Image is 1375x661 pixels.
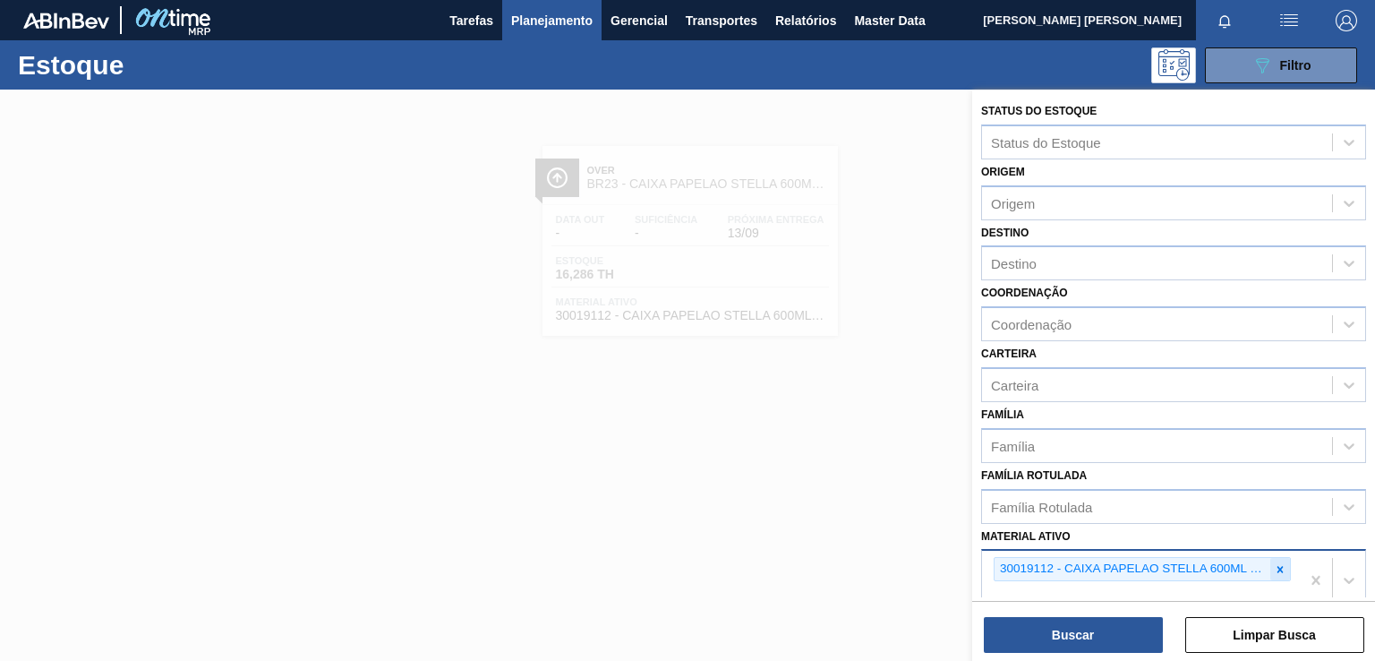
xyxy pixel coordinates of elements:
h1: Estoque [18,55,275,75]
div: Status do Estoque [991,134,1101,150]
label: Carteira [981,348,1037,360]
span: Planejamento [511,10,593,31]
div: Família [991,438,1035,453]
button: Notificações [1196,8,1253,33]
span: Master Data [854,10,925,31]
div: Destino [991,256,1037,271]
label: Coordenação [981,287,1068,299]
label: Destino [981,227,1029,239]
div: Pogramando: nenhum usuário selecionado [1151,47,1196,83]
span: Gerencial [611,10,668,31]
label: Origem [981,166,1025,178]
img: Logout [1336,10,1357,31]
span: Tarefas [449,10,493,31]
label: Status do Estoque [981,105,1097,117]
div: Carteira [991,377,1038,392]
img: userActions [1278,10,1300,31]
div: Família Rotulada [991,499,1092,514]
div: Origem [991,195,1035,210]
img: TNhmsLtSVTkK8tSr43FrP2fwEKptu5GPRR3wAAAABJRU5ErkJggg== [23,13,109,29]
div: Coordenação [991,317,1072,332]
button: Filtro [1205,47,1357,83]
label: Material ativo [981,530,1071,543]
div: 30019112 - CAIXA PAPELAO STELLA 600ML C12 [GEOGRAPHIC_DATA] [995,558,1270,580]
span: Relatórios [775,10,836,31]
label: Família [981,408,1024,421]
span: Transportes [686,10,757,31]
span: Filtro [1280,58,1311,73]
label: Família Rotulada [981,469,1087,482]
